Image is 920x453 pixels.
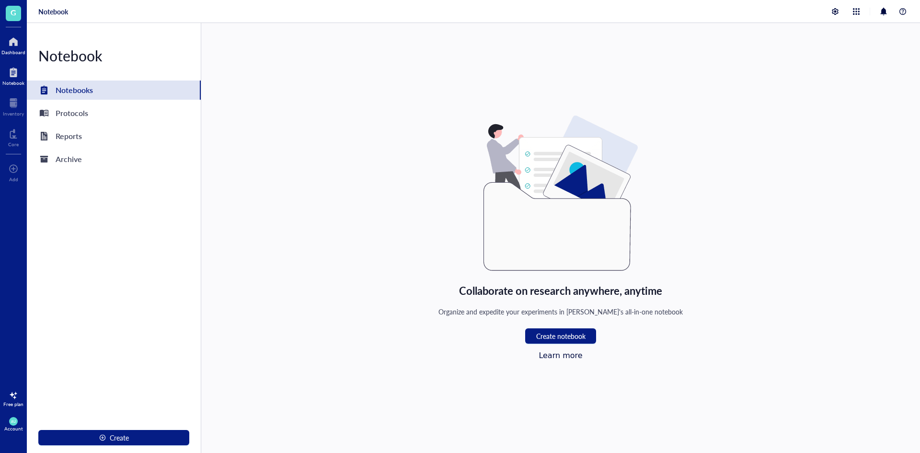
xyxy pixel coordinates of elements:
[56,106,88,120] div: Protocols
[438,306,683,317] div: Organize and expedite your experiments in [PERSON_NAME]'s all-in-one notebook
[525,328,596,344] button: Create notebook
[4,426,23,431] div: Account
[110,434,129,441] span: Create
[27,81,201,100] a: Notebooks
[27,46,201,65] div: Notebook
[8,141,19,147] div: Core
[2,80,24,86] div: Notebook
[1,49,25,55] div: Dashboard
[3,111,24,116] div: Inventory
[536,332,586,340] span: Create notebook
[2,65,24,86] a: Notebook
[11,419,16,424] span: AU
[56,152,82,166] div: Archive
[27,150,201,169] a: Archive
[9,176,18,182] div: Add
[8,126,19,147] a: Core
[483,116,638,271] img: Empty state
[11,6,16,18] span: G
[56,83,93,97] div: Notebooks
[27,104,201,123] a: Protocols
[38,430,189,445] button: Create
[3,401,23,407] div: Free plan
[1,34,25,55] a: Dashboard
[27,127,201,146] a: Reports
[459,282,663,299] div: Collaborate on research anywhere, anytime
[38,7,68,16] a: Notebook
[539,351,582,360] a: Learn more
[3,95,24,116] a: Inventory
[56,129,82,143] div: Reports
